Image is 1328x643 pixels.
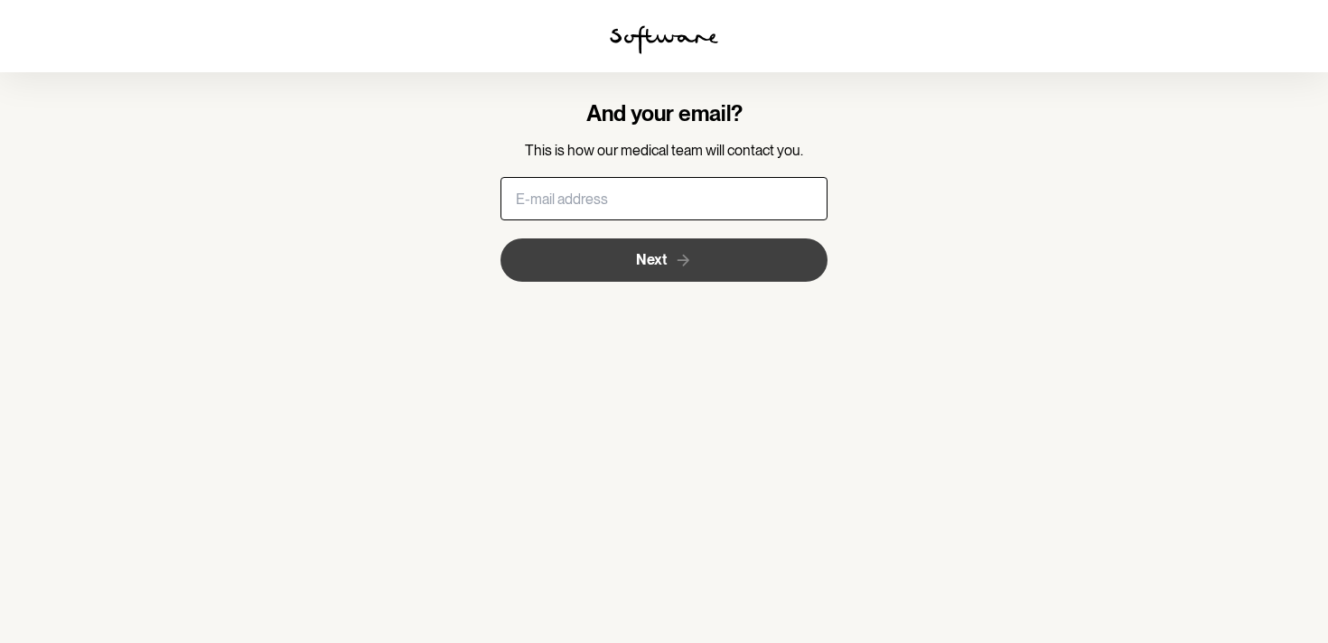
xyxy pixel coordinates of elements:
[500,142,828,159] p: This is how our medical team will contact you.
[500,238,828,282] button: Next
[610,25,718,54] img: software logo
[500,177,828,220] input: E-mail address
[636,251,667,268] span: Next
[500,101,828,127] h4: And your email?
